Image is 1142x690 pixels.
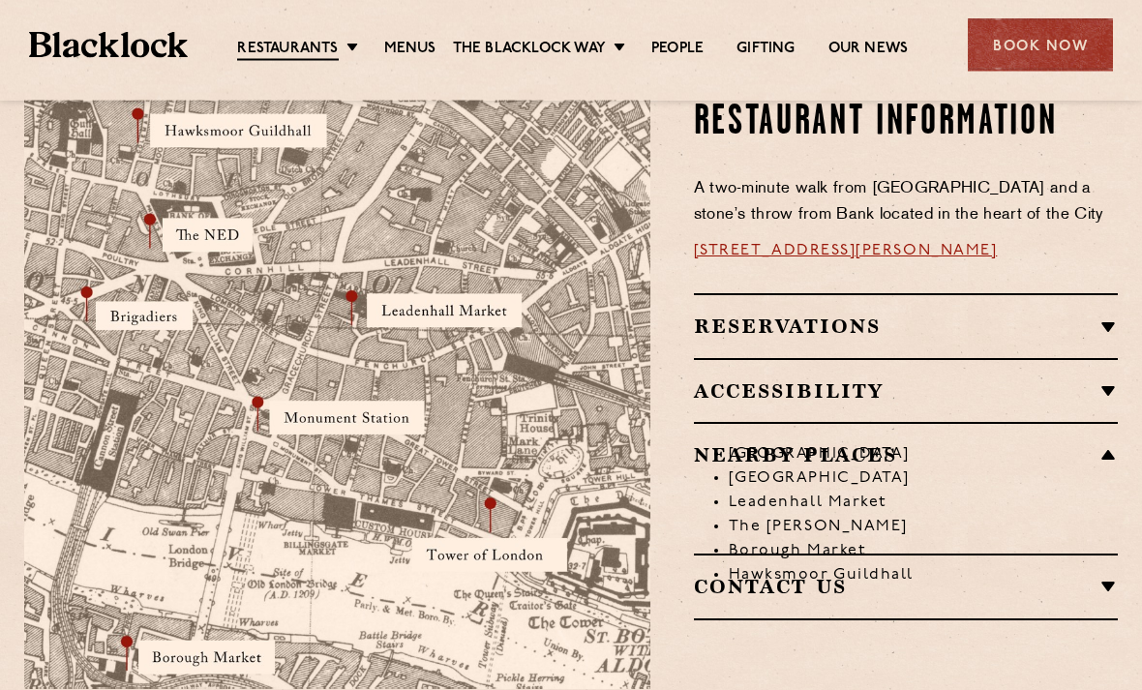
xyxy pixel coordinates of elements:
li: The [PERSON_NAME] [729,516,1118,540]
li: Borough Market [729,540,1118,564]
a: Gifting [736,40,795,59]
h2: Contact Us [694,576,1118,599]
p: A two-minute walk from [GEOGRAPHIC_DATA] and a stone’s throw from Bank located in the heart of th... [694,177,1118,229]
img: city-restaurant-nearby-places-map.jpg [24,31,650,689]
a: People [651,40,704,59]
a: Our News [828,40,909,59]
li: [GEOGRAPHIC_DATA] [729,443,1118,467]
a: The Blacklock Way [453,40,606,59]
a: Restaurants [237,40,338,61]
li: Leadenhall Market [729,492,1118,516]
h2: Restaurant Information [694,100,1118,148]
img: svg%3E [404,509,675,690]
h2: Nearby Places [694,444,1118,467]
h2: Accessibility [694,380,1118,404]
a: [STREET_ADDRESS][PERSON_NAME] [694,244,998,259]
a: Menus [384,40,436,59]
li: [GEOGRAPHIC_DATA] [729,467,1118,492]
img: BL_Textured_Logo-footer-cropped.svg [29,32,188,59]
h2: Reservations [694,315,1118,339]
div: Book Now [968,18,1113,72]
